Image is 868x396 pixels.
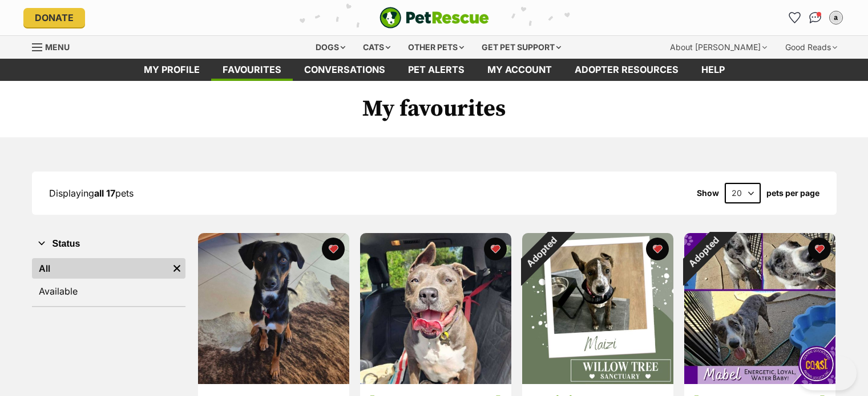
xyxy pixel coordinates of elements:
a: All [32,258,168,279]
img: Charlie [360,233,511,384]
div: Good Reads [777,36,845,59]
a: Favourites [211,59,293,81]
button: favourite [646,238,669,260]
img: Maizi [522,233,673,384]
button: My account [827,9,845,27]
div: Status [32,256,185,306]
a: My account [476,59,563,81]
a: PetRescue [380,7,489,28]
div: Cats [355,36,398,59]
strong: all 17 [94,187,115,199]
a: Favourites [786,9,804,27]
a: Available [32,281,185,301]
a: conversations [293,59,397,81]
span: Displaying pets [49,187,134,199]
a: My profile [132,59,211,81]
a: Conversations [806,9,825,27]
img: Froyo [198,233,349,384]
button: Status [32,236,185,251]
div: About [PERSON_NAME] [662,36,775,59]
label: pets per page [766,189,819,198]
iframe: Help Scout Beacon - Open [797,356,857,390]
div: Dogs [308,36,353,59]
a: Remove filter [168,258,185,279]
img: chat-41dd97257d64d25036548639549fe6c8038ab92f7586957e7f3b1b290dea8141.svg [809,12,821,23]
button: favourite [322,238,345,260]
div: Adopted [669,218,737,286]
span: Show [697,189,719,198]
a: Adopted [522,375,673,386]
button: favourite [808,238,831,260]
a: Adopter resources [563,59,690,81]
div: Other pets [400,36,472,59]
a: Donate [23,8,85,27]
div: a [830,12,842,23]
a: Adopted [684,375,835,386]
button: favourite [484,238,507,260]
span: Menu [45,42,70,52]
img: Mabel [684,233,835,384]
a: Pet alerts [397,59,476,81]
div: Get pet support [474,36,569,59]
img: logo-e224e6f780fb5917bec1dbf3a21bbac754714ae5b6737aabdf751b685950b380.svg [380,7,489,28]
ul: Account quick links [786,9,845,27]
a: Menu [32,36,78,56]
a: Help [690,59,736,81]
div: Adopted [507,218,575,286]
